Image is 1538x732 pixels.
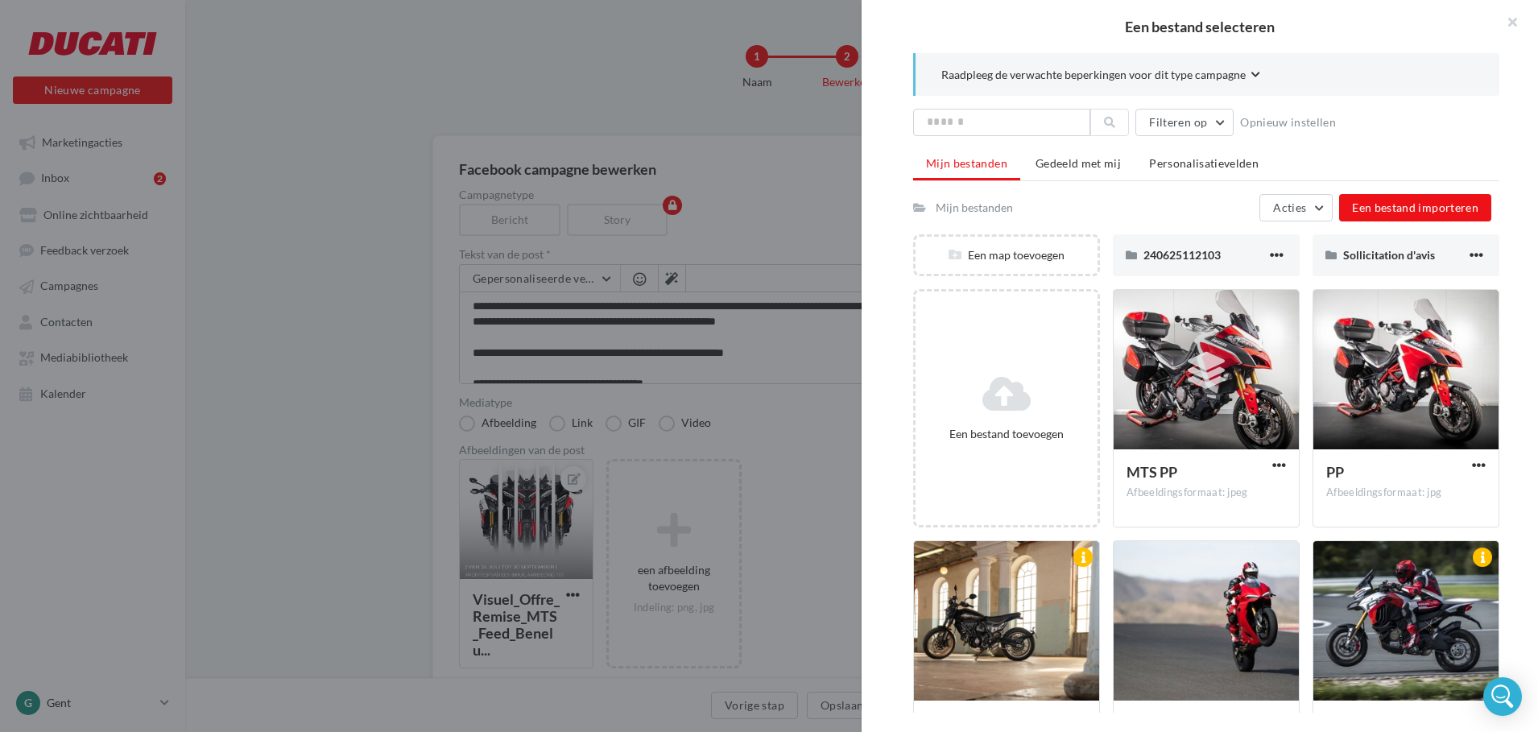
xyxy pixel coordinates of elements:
[916,247,1098,263] div: Een map toevoegen
[1127,463,1177,481] span: MTS PP
[922,426,1091,442] div: Een bestand toevoegen
[1149,156,1259,170] span: Personalisatievelden
[941,67,1246,83] span: Raadpleeg de verwachte beperkingen voor dit type campagne
[1127,486,1286,500] div: Afbeeldingsformaat: jpeg
[1352,201,1478,214] span: Een bestand importeren
[1036,156,1121,170] span: Gedeeld met mij
[1339,194,1491,221] button: Een bestand importeren
[926,156,1007,170] span: Mijn bestanden
[1273,201,1306,214] span: Acties
[936,200,1013,216] div: Mijn bestanden
[1135,109,1234,136] button: Filteren op
[1234,113,1342,132] button: Opnieuw instellen
[941,66,1260,86] button: Raadpleeg de verwachte beperkingen voor dit type campagne
[1259,194,1333,221] button: Acties
[1483,677,1522,716] div: Open Intercom Messenger
[887,19,1512,34] h2: Een bestand selecteren
[1326,463,1344,481] span: PP
[1343,248,1435,262] span: Sollicitation d'avis
[1326,486,1486,500] div: Afbeeldingsformaat: jpg
[1143,248,1221,262] span: 240625112103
